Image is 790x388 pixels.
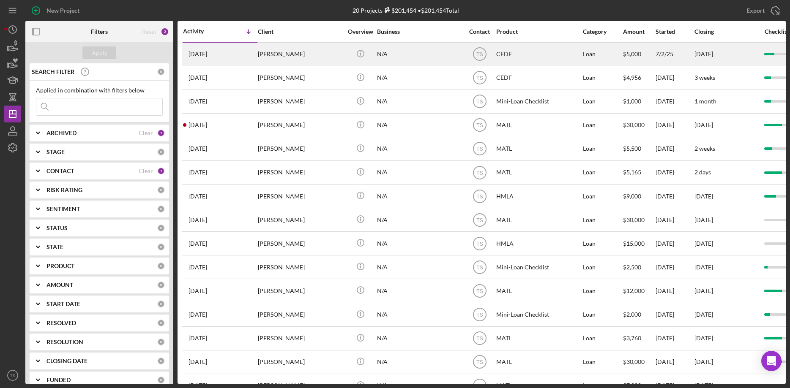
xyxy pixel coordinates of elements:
div: Closing [694,28,758,35]
text: TS [476,146,483,152]
div: 0 [157,68,165,76]
time: [DATE] [694,121,713,128]
text: TS [10,373,15,378]
div: MATL [496,327,581,350]
div: [PERSON_NAME] [258,279,342,302]
div: Mini-Loan Checklist [496,90,581,113]
time: 2025-07-16 19:30 [189,358,207,365]
div: N/A [377,279,462,302]
div: Product [496,28,581,35]
div: N/A [377,327,462,350]
text: TS [476,288,483,294]
div: Loan [583,327,622,350]
div: N/A [377,114,462,136]
div: [PERSON_NAME] [258,138,342,160]
div: Business [377,28,462,35]
div: Amount [623,28,655,35]
div: 0 [157,243,165,251]
div: [PERSON_NAME] [258,90,342,113]
div: Open Intercom Messenger [761,351,782,371]
time: 2 days [694,168,711,176]
button: Export [738,2,786,19]
text: TS [476,99,483,105]
div: N/A [377,138,462,160]
div: N/A [377,232,462,255]
b: RESOLUTION [46,339,83,345]
b: STATE [46,244,63,250]
time: [DATE] [694,216,713,223]
div: [PERSON_NAME] [258,232,342,255]
div: Loan [583,43,622,65]
div: N/A [377,67,462,89]
div: N/A [377,90,462,113]
time: 2025-07-28 23:39 [189,217,207,223]
div: N/A [377,43,462,65]
b: START DATE [46,301,80,307]
div: [DATE] [656,161,694,184]
div: [PERSON_NAME] [258,351,342,373]
div: [DATE] [656,185,694,207]
div: Loan [583,209,622,231]
text: TS [476,193,483,199]
time: 2025-07-18 04:37 [189,335,207,342]
div: Clear [139,130,153,136]
text: TS [476,75,483,81]
div: [DATE] [656,138,694,160]
button: Apply [82,46,116,59]
div: N/A [377,185,462,207]
time: 2025-07-21 18:06 [189,311,207,318]
div: Loan [583,256,622,278]
div: Mini-Loan Checklist [496,304,581,326]
time: [DATE] [694,240,713,247]
text: TS [476,170,483,176]
b: STATUS [46,225,68,231]
div: 1 [157,167,165,175]
time: [DATE] [694,263,713,271]
div: Loan [583,138,622,160]
div: 20 Projects • $201,454 Total [353,7,459,14]
time: [DATE] [694,358,713,365]
text: TS [476,217,483,223]
div: [PERSON_NAME] [258,327,342,350]
div: Loan [583,279,622,302]
div: Loan [583,67,622,89]
text: TS [476,359,483,365]
div: N/A [377,161,462,184]
div: 0 [157,357,165,365]
div: HMLA [496,185,581,207]
div: MATL [496,279,581,302]
div: N/A [377,209,462,231]
button: TS [4,367,21,384]
span: $2,000 [623,311,641,318]
time: [DATE] [694,287,713,294]
div: Loan [583,161,622,184]
span: $12,000 [623,287,645,294]
time: 3 weeks [694,74,715,81]
div: Loan [583,114,622,136]
span: $4,956 [623,74,641,81]
b: RISK RATING [46,187,82,193]
span: $5,165 [623,168,641,176]
b: STAGE [46,149,65,155]
div: [PERSON_NAME] [258,256,342,278]
time: 1 month [694,98,716,105]
time: [DATE] [694,50,713,57]
span: $30,000 [623,358,645,365]
div: 0 [157,376,165,384]
b: CONTACT [46,168,74,174]
div: [PERSON_NAME] [258,43,342,65]
b: AMOUNT [46,282,73,288]
time: [DATE] [694,334,713,342]
div: 1 [157,129,165,137]
div: [DATE] [656,67,694,89]
time: 2025-07-31 18:14 [189,193,207,200]
div: 2 [161,27,169,36]
div: 0 [157,319,165,327]
div: Activity [183,28,220,35]
div: 0 [157,281,165,289]
time: 2 weeks [694,145,715,152]
b: CLOSING DATE [46,358,87,364]
div: Started [656,28,694,35]
b: Filters [91,28,108,35]
div: HMLA [496,232,581,255]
